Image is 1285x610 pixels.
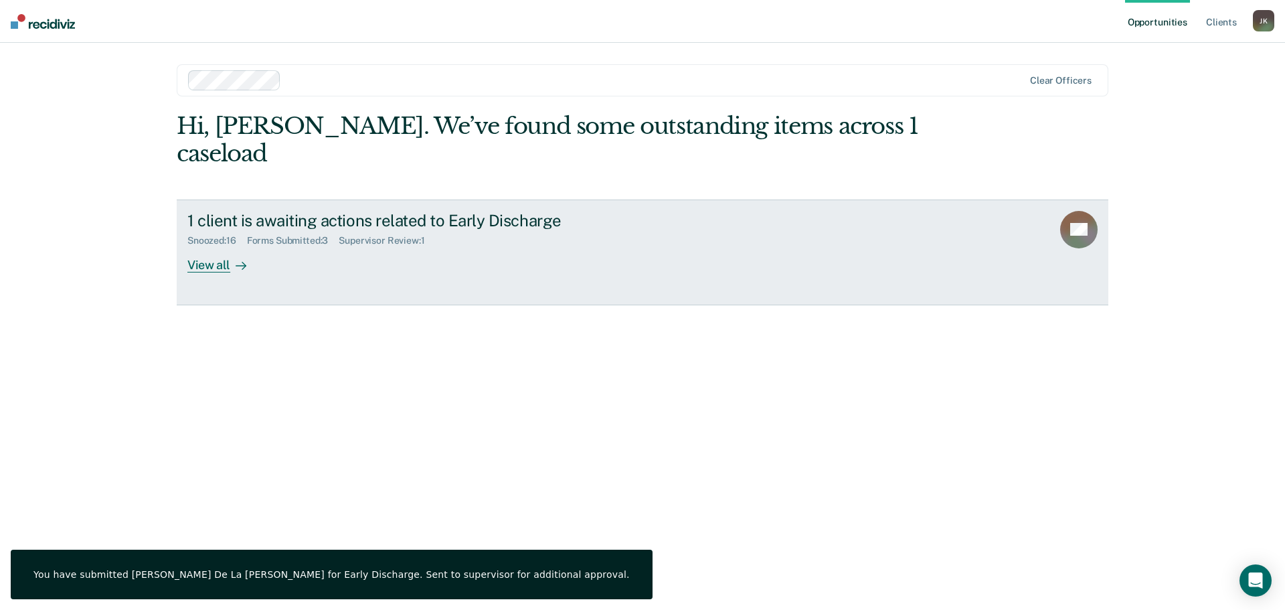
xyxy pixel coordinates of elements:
[11,14,75,29] img: Recidiviz
[187,246,262,273] div: View all
[1253,10,1274,31] button: JK
[187,235,247,246] div: Snoozed : 16
[1030,75,1092,86] div: Clear officers
[339,235,435,246] div: Supervisor Review : 1
[1239,564,1272,597] div: Open Intercom Messenger
[1253,10,1274,31] div: J K
[177,112,922,167] div: Hi, [PERSON_NAME]. We’ve found some outstanding items across 1 caseload
[33,568,630,581] div: You have submitted [PERSON_NAME] De La [PERSON_NAME] for Early Discharge. Sent to supervisor for ...
[247,235,339,246] div: Forms Submitted : 3
[177,200,1108,305] a: 1 client is awaiting actions related to Early DischargeSnoozed:16Forms Submitted:3Supervisor Revi...
[187,211,657,230] div: 1 client is awaiting actions related to Early Discharge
